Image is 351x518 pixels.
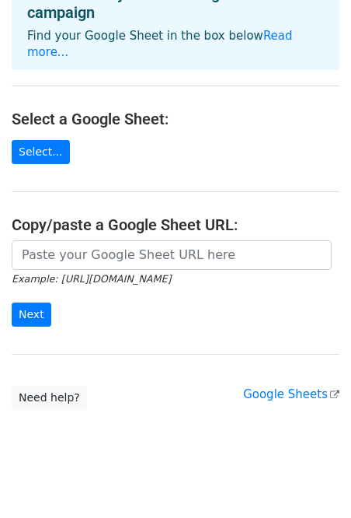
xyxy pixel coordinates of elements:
[12,386,87,410] a: Need help?
[27,29,293,59] a: Read more...
[273,443,351,518] iframe: Chat Widget
[12,273,171,285] small: Example: [URL][DOMAIN_NAME]
[12,140,70,164] a: Select...
[12,215,339,234] h4: Copy/paste a Google Sheet URL:
[12,303,51,327] input: Next
[12,110,339,128] h4: Select a Google Sheet:
[243,387,339,401] a: Google Sheets
[27,28,324,61] p: Find your Google Sheet in the box below
[12,240,332,270] input: Paste your Google Sheet URL here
